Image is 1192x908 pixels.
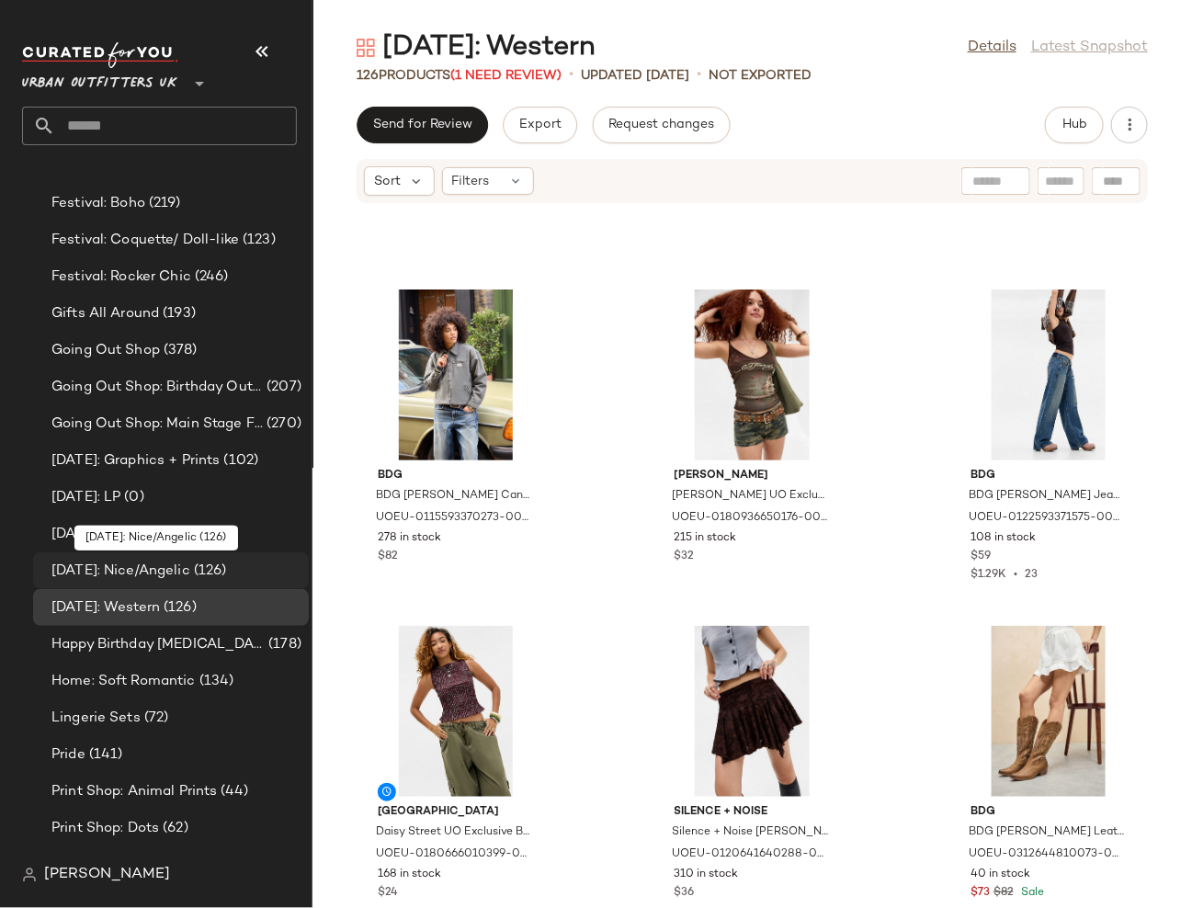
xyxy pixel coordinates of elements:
[190,561,227,582] span: (126)
[518,118,562,132] span: Export
[452,172,490,191] span: Filters
[673,488,829,505] span: [PERSON_NAME] UO Exclusive Chocolate Lotus Cami - Brown S at Urban Outfitters
[51,634,265,655] span: Happy Birthday [MEDICAL_DATA]
[44,864,170,886] span: [PERSON_NAME]
[159,818,188,839] span: (62)
[376,846,532,863] span: UOEU-0180666010399-000-060
[51,414,263,435] span: Going Out Shop: Main Stage Fits
[450,69,562,83] span: (1 Need Review)
[221,450,259,471] span: (102)
[709,66,812,85] p: Not Exported
[376,488,532,505] span: BDG [PERSON_NAME] Canvas Workwear Jacket - Khaki XS at Urban Outfitters
[660,289,846,460] img: 0180936650176_020_a2
[378,804,534,821] span: [GEOGRAPHIC_DATA]
[971,468,1127,484] span: BDG
[1025,569,1038,581] span: 23
[971,549,991,565] span: $59
[608,118,715,132] span: Request changes
[263,377,301,398] span: (207)
[263,414,301,435] span: (270)
[162,524,201,545] span: (144)
[378,530,441,547] span: 278 in stock
[675,804,831,821] span: Silence + Noise
[581,66,689,85] p: updated [DATE]
[660,626,846,797] img: 0120641640288_021_a2
[51,377,263,398] span: Going Out Shop: Birthday Outfit
[51,818,159,839] span: Print Shop: Dots
[191,267,229,288] span: (246)
[160,340,198,361] span: (378)
[1017,887,1044,899] span: Sale
[357,29,596,66] div: [DATE]: Western
[374,172,401,191] span: Sort
[1061,118,1087,132] span: Hub
[993,885,1014,902] span: $82
[51,781,218,802] span: Print Shop: Animal Prints
[145,193,181,214] span: (219)
[239,230,276,251] span: (123)
[196,671,234,692] span: (134)
[357,39,375,57] img: svg%3e
[378,468,534,484] span: BDG
[675,468,831,484] span: [PERSON_NAME]
[144,855,181,876] span: (161)
[51,267,191,288] span: Festival: Rocker Chic
[503,107,577,143] button: Export
[51,450,221,471] span: [DATE]: Graphics + Prints
[673,846,829,863] span: UOEU-0120641640288-000-021
[357,66,562,85] div: Products
[141,708,169,729] span: (72)
[697,64,701,86] span: •
[675,549,695,565] span: $32
[51,487,120,508] span: [DATE]: LP
[265,634,301,655] span: (178)
[956,626,1141,797] img: 0312644810073_224_b
[51,708,141,729] span: Lingerie Sets
[971,530,1036,547] span: 108 in stock
[376,824,532,841] span: Daisy Street UO Exclusive Burgundy Check Slash Neck Top - Red XL at Urban Outfitters
[51,855,144,876] span: Print Shop: LP
[675,885,695,902] span: $36
[956,289,1141,460] img: 0122593371575_040_a2
[120,487,143,508] span: (0)
[51,340,160,361] span: Going Out Shop
[22,42,178,68] img: cfy_white_logo.C9jOOHJF.svg
[673,824,829,841] span: Silence + Noise [PERSON_NAME] Textured Asymmetric Mini Skirt - Chocolate L at Urban Outfitters
[675,530,737,547] span: 215 in stock
[372,118,472,132] span: Send for Review
[357,69,379,83] span: 126
[569,64,573,86] span: •
[159,303,196,324] span: (193)
[593,107,731,143] button: Request changes
[971,804,1127,821] span: BDG
[1045,107,1104,143] button: Hub
[85,744,123,766] span: (141)
[51,671,196,692] span: Home: Soft Romantic
[51,561,190,582] span: [DATE]: Nice/Angelic
[51,230,239,251] span: Festival: Coquette/ Doll-like
[218,781,249,802] span: (44)
[971,885,990,902] span: $73
[363,626,549,797] img: 0180666010399_060_a2
[22,62,177,96] span: Urban Outfitters UK
[969,510,1125,527] span: UOEU-0122593371575-000-040
[51,744,85,766] span: Pride
[363,289,549,460] img: 0115593370273_036_a3
[51,193,145,214] span: Festival: Boho
[1006,569,1025,581] span: •
[971,569,1006,581] span: $1.29K
[51,524,162,545] span: [DATE]: Naughty
[51,597,160,619] span: [DATE]: Western
[675,867,739,883] span: 310 in stock
[971,867,1030,883] span: 40 in stock
[376,510,532,527] span: UOEU-0115593370273-000-036
[51,303,159,324] span: Gifts All Around
[673,510,829,527] span: UOEU-0180936650176-000-020
[378,885,398,902] span: $24
[378,549,398,565] span: $82
[22,868,37,882] img: svg%3e
[969,846,1125,863] span: UOEU-0312644810073-000-224
[969,488,1125,505] span: BDG [PERSON_NAME] Jeans - Blue 24W 30L at Urban Outfitters
[357,107,488,143] button: Send for Review
[969,824,1125,841] span: BDG [PERSON_NAME] Leather Boots - Tan UK 3 at Urban Outfitters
